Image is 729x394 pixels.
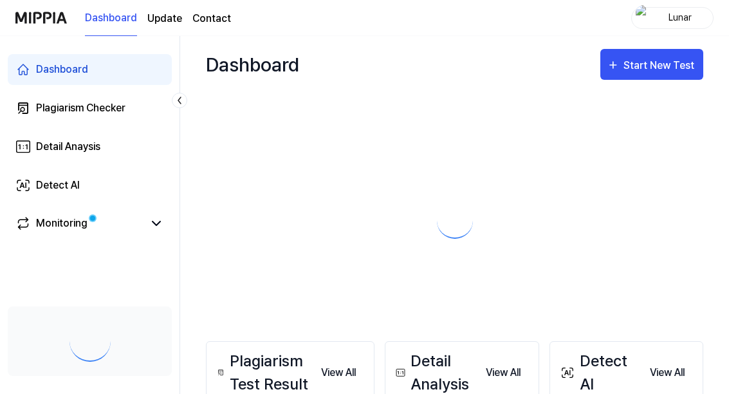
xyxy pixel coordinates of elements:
a: Detect AI [8,170,172,201]
div: Start New Test [623,57,697,74]
div: Plagiarism Checker [36,100,125,116]
a: Monitoring [15,216,143,231]
a: Plagiarism Checker [8,93,172,124]
button: Start New Test [600,49,703,80]
img: profile [636,5,651,31]
div: Dashboard [206,49,299,80]
button: View All [311,360,366,386]
a: Contact [192,11,231,26]
button: View All [640,360,695,386]
a: Dashboard [85,1,137,36]
div: Dashboard [36,62,88,77]
div: Detect AI [36,178,80,193]
a: View All [475,359,531,386]
a: View All [311,359,366,386]
button: View All [475,360,531,386]
div: Lunar [655,10,705,24]
div: Detail Anaysis [36,139,100,155]
button: profileLunar [631,7,714,29]
div: Monitoring [36,216,88,231]
a: Dashboard [8,54,172,85]
a: View All [640,359,695,386]
a: Detail Anaysis [8,131,172,162]
a: Update [147,11,182,26]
